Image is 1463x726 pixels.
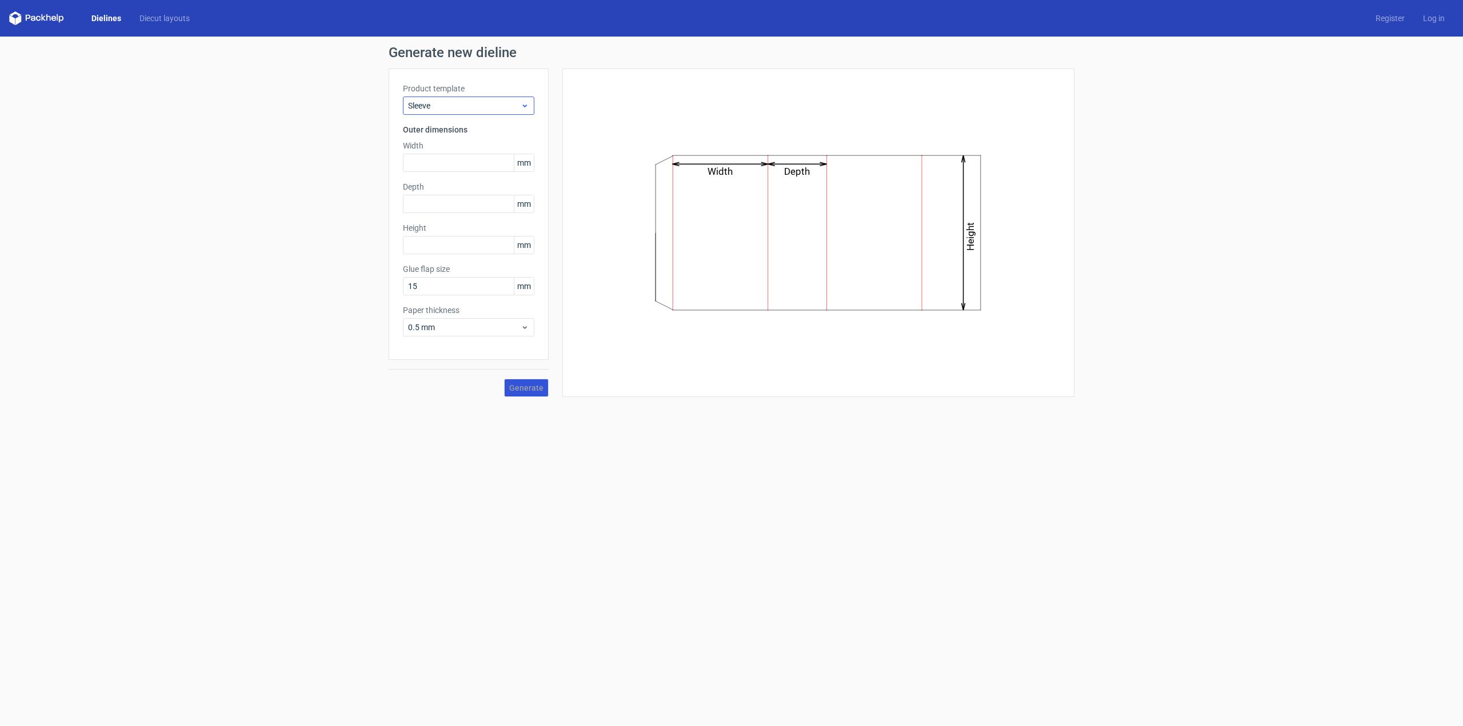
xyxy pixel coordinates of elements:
[403,124,534,135] h3: Outer dimensions
[514,278,534,295] span: mm
[408,322,521,333] span: 0.5 mm
[403,222,534,234] label: Height
[130,13,199,24] a: Diecut layouts
[708,166,733,177] text: Width
[403,140,534,151] label: Width
[403,304,534,316] label: Paper thickness
[403,263,534,275] label: Glue flap size
[1366,13,1414,24] a: Register
[1414,13,1454,24] a: Log in
[514,195,534,212] span: mm
[82,13,130,24] a: Dielines
[403,83,534,94] label: Product template
[403,181,534,192] label: Depth
[785,166,810,177] text: Depth
[389,46,1074,59] h1: Generate new dieline
[514,236,534,254] span: mm
[408,100,521,111] span: Sleeve
[965,222,977,251] text: Height
[514,154,534,171] span: mm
